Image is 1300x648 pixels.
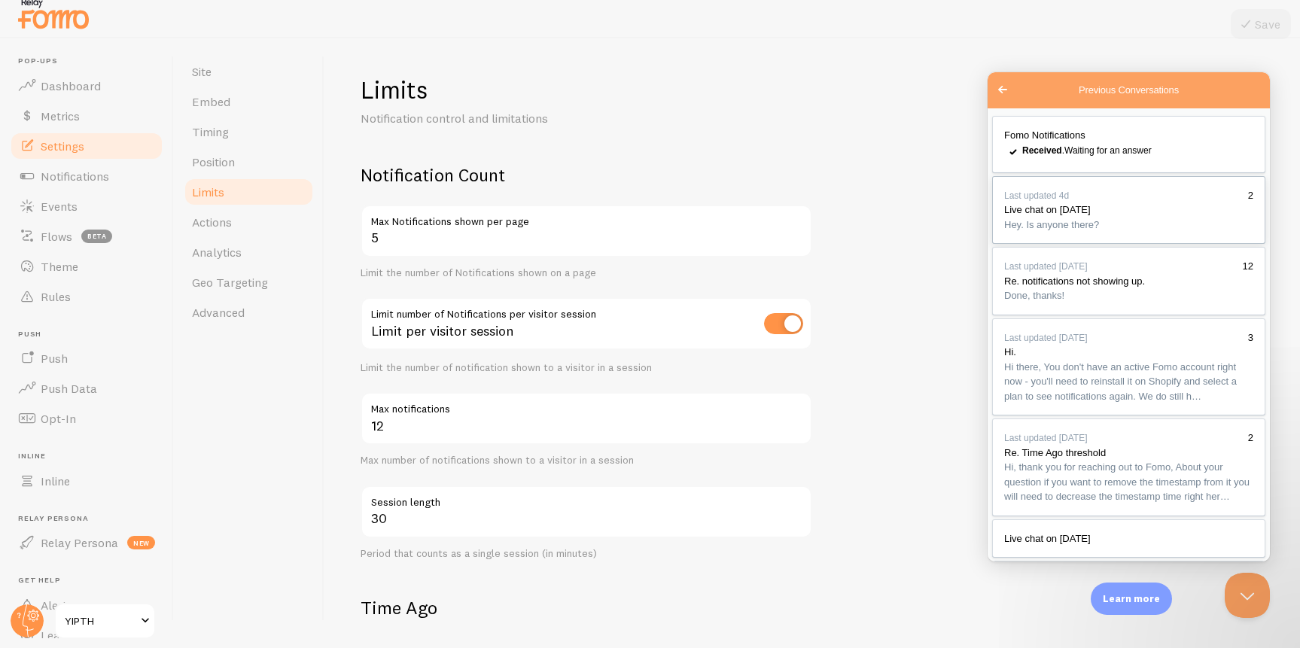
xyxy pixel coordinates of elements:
label: Max Notifications shown per page [361,205,812,230]
a: Last updated [DATE]12Re. notifications not showing up.Done, thanks! [5,175,278,243]
p: Notification control and limitations [361,110,722,127]
span: YIPTH [65,612,136,630]
a: YIPTH [54,603,156,639]
a: Analytics [183,237,315,267]
span: Inline [41,473,70,488]
span: Notifications [41,169,109,184]
span: Push [18,330,164,339]
a: Last updated [DATE]3Hi.Hi there, You don't have an active Fomo account right now - you'll need to... [5,246,278,344]
span: Theme [41,259,78,274]
div: 2 [260,358,266,373]
p: Learn more [1103,592,1160,606]
span: Hi there, You don't have an active Fomo account right now - you'll need to reinstall it on Shopif... [17,289,249,330]
a: Notifications [9,161,164,191]
a: Flows beta [9,221,164,251]
span: Get Help [18,576,164,586]
h1: Limits [361,75,812,105]
a: Embed [183,87,315,117]
a: Opt-In [9,403,164,434]
span: Done, thanks! [17,218,77,229]
iframe: Help Scout Beacon - Close [1225,573,1270,618]
a: Rules [9,281,164,312]
span: Last updated [DATE] [17,361,100,371]
span: Opt-In [41,411,76,426]
span: Last updated [DATE] [17,260,100,271]
span: Push [41,351,68,366]
span: Rules [41,289,71,304]
a: Events [9,191,164,221]
div: 2 [260,116,266,131]
span: Re. Time Ago threshold [17,375,118,386]
a: Relay Persona new [9,528,164,558]
div: Learn more [1091,583,1172,615]
h2: Notification Count [361,163,812,187]
div: 12 [255,187,266,202]
div: 3 [260,258,266,273]
span: Previous Conversations [91,11,191,26]
a: Alerts [9,590,164,620]
span: Flows [41,229,72,244]
span: Go back [6,8,24,26]
a: Limits [183,177,315,207]
a: Dashboard [9,71,164,101]
span: Embed [192,94,230,109]
div: Limit per visitor session [361,297,812,352]
a: Metrics [9,101,164,131]
a: Last updated 4d2Live chat on [DATE]Hey. Is anyone there? [5,104,278,172]
div: Period that counts as a single session (in minutes) [361,547,812,561]
span: Actions [192,214,232,230]
a: Fomo NotificationsReceived.Waiting for an answer [5,44,278,101]
a: Live chat on [DATE] [5,447,278,486]
span: . Waiting for an answer [35,73,164,84]
span: Metrics [41,108,80,123]
span: Last updated 4d [17,118,81,129]
span: Re. notifications not showing up. [17,203,157,214]
div: Limit the number of notification shown to a visitor in a session [361,361,812,375]
span: Advanced [192,305,245,320]
a: Advanced [183,297,315,327]
span: Pop-ups [18,56,164,66]
label: Session length [361,485,812,511]
iframe: Help Scout Beacon - Live Chat, Contact Form, and Knowledge Base [988,72,1270,561]
span: Limits [192,184,224,199]
a: Theme [9,251,164,281]
div: Max number of notifications shown to a visitor in a session [361,454,812,467]
a: Push Data [9,373,164,403]
a: Push [9,343,164,373]
span: Push Data [41,381,97,396]
a: Position [183,147,315,177]
span: Relay Persona [18,514,164,524]
span: Hey. Is anyone there? [17,147,111,158]
span: Inline [18,452,164,461]
span: Events [41,199,78,214]
span: Relay Persona [41,535,118,550]
span: Live chat on [DATE] [17,132,103,143]
h2: Time Ago [361,596,812,619]
span: Geo Targeting [192,275,268,290]
span: Hi. [17,274,29,285]
a: Inline [9,466,164,496]
a: Site [183,56,315,87]
span: Alerts [41,598,73,613]
a: Timing [183,117,315,147]
label: Max notifications [361,392,812,418]
strong: Received [35,73,75,84]
span: Position [192,154,235,169]
span: Site [192,64,212,79]
span: Settings [41,138,84,154]
span: new [127,536,155,549]
a: Last updated [DATE]2Re. Time Ago thresholdHi, thank you for reaching out to Fomo, About your ques... [5,346,278,444]
span: beta [81,230,112,243]
span: Analytics [192,245,242,260]
a: Settings [9,131,164,161]
input: 5 [361,392,812,445]
span: Live chat on [DATE] [17,461,103,472]
span: Fomo Notifications [17,57,98,68]
a: Geo Targeting [183,267,315,297]
span: Hi, thank you for reaching out to Fomo, About your question if you want to remove the timestamp f... [17,389,262,430]
span: Last updated [DATE] [17,189,100,199]
span: Timing [192,124,229,139]
button: Save [1231,9,1291,39]
span: Dashboard [41,78,101,93]
div: Limit the number of Notifications shown on a page [361,266,812,280]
